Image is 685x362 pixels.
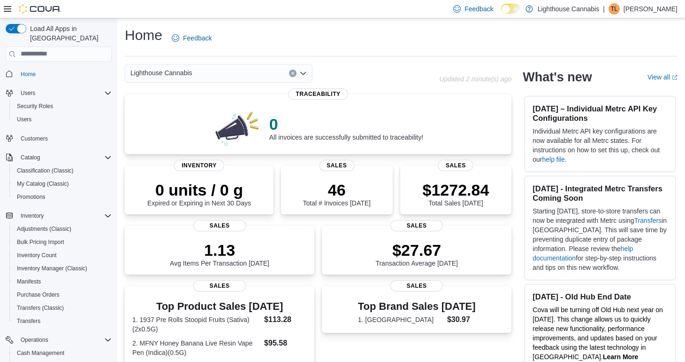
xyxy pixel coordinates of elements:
[17,87,112,99] span: Users
[2,209,115,222] button: Inventory
[147,181,251,207] div: Expired or Expiring in Next 30 Days
[289,70,297,77] button: Clear input
[375,241,458,260] p: $27.67
[13,101,112,112] span: Security Roles
[264,314,307,325] dd: $113.28
[13,315,44,327] a: Transfers
[21,154,40,161] span: Catalog
[9,190,115,204] button: Promotions
[17,334,112,346] span: Operations
[533,126,668,164] p: Individual Metrc API key configurations are now available for all Metrc states. For instructions ...
[423,181,489,207] div: Total Sales [DATE]
[9,236,115,249] button: Bulk Pricing Import
[13,236,112,248] span: Bulk Pricing Import
[538,3,600,15] p: Lighthouse Cannabis
[603,3,605,15] p: |
[17,334,52,346] button: Operations
[125,26,162,45] h1: Home
[13,223,112,235] span: Adjustments (Classic)
[13,114,112,125] span: Users
[26,24,112,43] span: Load All Apps in [GEOGRAPHIC_DATA]
[299,70,307,77] button: Open list of options
[523,70,592,85] h2: What's new
[269,115,423,134] p: 0
[193,280,246,291] span: Sales
[533,206,668,272] p: Starting [DATE], store-to-store transfers can now be integrated with Metrc using in [GEOGRAPHIC_D...
[17,133,52,144] a: Customers
[464,4,493,14] span: Feedback
[9,315,115,328] button: Transfers
[375,241,458,267] div: Transaction Average [DATE]
[13,289,112,300] span: Purchase Orders
[13,250,112,261] span: Inventory Count
[533,104,668,123] h3: [DATE] – Individual Metrc API Key Configurations
[2,333,115,346] button: Operations
[609,3,620,15] div: Theo Lu
[13,236,68,248] a: Bulk Pricing Import
[13,101,57,112] a: Security Roles
[17,133,112,144] span: Customers
[438,160,473,171] span: Sales
[447,314,476,325] dd: $30.97
[17,69,39,80] a: Home
[2,132,115,145] button: Customers
[13,347,68,359] a: Cash Management
[13,302,112,314] span: Transfers (Classic)
[132,315,260,334] dt: 1. 1937 Pre Rolls Stoopid Fruits (Sativa)(2x0.5G)
[21,135,48,142] span: Customers
[13,276,45,287] a: Manifests
[13,165,112,176] span: Classification (Classic)
[533,184,668,203] h3: [DATE] - Integrated Metrc Transfers Coming Soon
[672,75,677,80] svg: External link
[130,67,192,79] span: Lighthouse Cannabis
[17,152,112,163] span: Catalog
[147,181,251,199] p: 0 units / 0 g
[17,152,44,163] button: Catalog
[17,180,69,188] span: My Catalog (Classic)
[9,249,115,262] button: Inventory Count
[13,302,68,314] a: Transfers (Classic)
[17,116,31,123] span: Users
[9,222,115,236] button: Adjustments (Classic)
[542,156,565,163] a: help file
[17,68,112,80] span: Home
[13,114,35,125] a: Users
[501,4,521,14] input: Dark Mode
[9,262,115,275] button: Inventory Manager (Classic)
[17,193,46,201] span: Promotions
[13,276,112,287] span: Manifests
[13,223,75,235] a: Adjustments (Classic)
[17,238,64,246] span: Bulk Pricing Import
[390,280,443,291] span: Sales
[358,315,443,324] dt: 1. [GEOGRAPHIC_DATA]
[17,291,60,299] span: Purchase Orders
[21,336,48,344] span: Operations
[303,181,371,207] div: Total # Invoices [DATE]
[193,220,246,231] span: Sales
[269,115,423,141] div: All invoices are successfully submitted to traceability!
[13,191,49,203] a: Promotions
[9,113,115,126] button: Users
[17,210,47,221] button: Inventory
[533,292,668,301] h3: [DATE] - Old Hub End Date
[9,164,115,177] button: Classification (Classic)
[170,241,269,260] p: 1.13
[9,288,115,301] button: Purchase Orders
[2,87,115,100] button: Users
[17,265,87,272] span: Inventory Manager (Classic)
[17,102,53,110] span: Security Roles
[13,250,61,261] a: Inventory Count
[439,75,511,83] p: Updated 2 minute(s) ago
[13,315,112,327] span: Transfers
[611,3,617,15] span: TL
[183,33,212,43] span: Feedback
[303,181,371,199] p: 46
[264,338,307,349] dd: $95.58
[132,338,260,357] dt: 2. MFNY Honey Banana Live Resin Vape Pen (Indica)(0.5G)
[17,278,41,285] span: Manifests
[13,263,112,274] span: Inventory Manager (Classic)
[17,167,74,174] span: Classification (Classic)
[603,353,638,361] a: Learn More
